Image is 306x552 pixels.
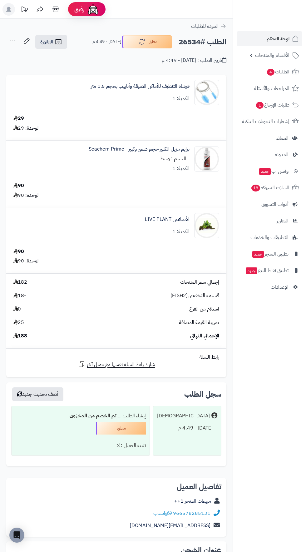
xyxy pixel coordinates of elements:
a: العودة للطلبات [191,22,226,30]
div: تاريخ الطلب : [DATE] - 4:49 م [162,57,226,64]
span: الفاتورة [40,38,53,46]
span: إشعارات التحويلات البنكية [242,117,289,126]
span: شارك رابط السلة نفسها مع عميل آخر [87,361,155,368]
span: الطلبات [266,67,289,76]
span: 4 [267,69,274,76]
span: -18 [13,292,26,299]
div: رابط السلة [9,354,224,361]
span: وآتس آب [259,167,289,176]
img: 1670312342-bucephalandra-wavy-leaf-on-root-with-moss-90x90.jpg [195,213,219,238]
h2: تفاصيل العميل [11,483,221,490]
a: الطلبات4 [237,64,302,79]
a: أدوات التسويق [237,197,302,212]
div: [DATE] - 4:49 م [157,422,217,434]
span: أدوات التسويق [261,200,289,209]
a: المدونة [237,147,302,162]
h3: سجل الطلب [184,390,221,398]
span: 18 [251,185,260,191]
img: 1725318495-31SvIPEKS6L._AC_-90x90.jpg [195,147,219,172]
small: [DATE] - 4:49 م [92,39,121,45]
span: ضريبة القيمة المضافة [179,319,219,326]
a: تطبيق نقاط البيعجديد [237,263,302,278]
img: 1682029860-61u9sj4ehNL-90x90.jpg [195,80,219,105]
div: [DEMOGRAPHIC_DATA] [157,412,210,420]
span: جديد [252,251,264,258]
a: السلات المتروكة18 [237,180,302,195]
a: المراجعات والأسئلة [237,81,302,96]
span: التطبيقات والخدمات [250,233,289,242]
a: 966578285131 [173,510,210,517]
a: تحديثات المنصة [17,3,32,17]
b: تم الخصم من المخزون [70,412,116,420]
button: أضف تحديث جديد [12,387,63,401]
a: طلبات الإرجاع1 [237,97,302,112]
a: واتساب [153,510,172,517]
div: 90 [13,248,24,255]
h2: الطلب #26534 [179,36,226,48]
a: برايم مزيل الكلور حجم صغير وكبير - Seachem Prime [89,146,190,153]
img: ai-face.png [87,3,99,16]
a: مبيعات المتجر 1++ [174,497,211,505]
a: الأصائص LIVE PLANT [145,216,190,223]
span: 1 [256,102,264,109]
div: 29 [13,115,24,122]
a: تطبيق المتجرجديد [237,246,302,261]
a: التقارير [237,213,302,228]
span: جديد [246,267,257,274]
a: وآتس آبجديد [237,164,302,179]
span: العملاء [276,134,289,142]
button: معلق [122,35,172,48]
a: فرشاة التنظيف للأماكن الضيقة وأنابيب بحجم 1.5 متر [91,83,190,90]
a: الفاتورة [35,35,67,49]
span: الإجمالي النهائي [190,332,219,340]
span: الإعدادات [271,283,289,291]
a: الإعدادات [237,280,302,295]
span: العودة للطلبات [191,22,219,30]
span: 25 [13,319,24,326]
span: تطبيق نقاط البيع [245,266,289,275]
span: المدونة [275,150,289,159]
span: لوحة التحكم [267,34,289,43]
div: الوحدة: 90 [13,257,40,265]
div: الكمية: 1 [172,165,190,172]
small: - الحجم : وسط [160,155,190,162]
img: logo-2.png [264,17,300,30]
a: العملاء [237,131,302,146]
a: شارك رابط السلة نفسها مع عميل آخر [78,361,155,368]
span: استلام من الفرع [189,306,219,313]
span: قسيمة التخفيض(FISH2) [170,292,219,299]
a: التطبيقات والخدمات [237,230,302,245]
div: الكمية: 1 [172,228,190,235]
div: الوحدة: 90 [13,192,40,199]
span: جديد [259,168,271,175]
div: معلق [96,422,146,435]
span: تطبيق المتجر [252,250,289,258]
div: Open Intercom Messenger [9,528,24,543]
span: إجمالي سعر المنتجات [180,279,219,286]
div: إنشاء الطلب .... [15,410,146,422]
span: طلبات الإرجاع [255,101,289,109]
div: الكمية: 1 [172,95,190,102]
span: 0 [13,306,21,313]
div: 90 [13,182,24,189]
span: المراجعات والأسئلة [254,84,289,93]
div: تنبيه العميل : لا [15,440,146,452]
span: الأقسام والمنتجات [255,51,289,60]
span: السلات المتروكة [251,183,289,192]
div: الوحدة: 29 [13,125,40,132]
span: 182 [13,279,27,286]
a: [EMAIL_ADDRESS][DOMAIN_NAME] [130,522,210,529]
span: رفيق [74,6,84,13]
a: إشعارات التحويلات البنكية [237,114,302,129]
a: لوحة التحكم [237,31,302,46]
span: التقارير [277,216,289,225]
span: 188 [13,332,27,340]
